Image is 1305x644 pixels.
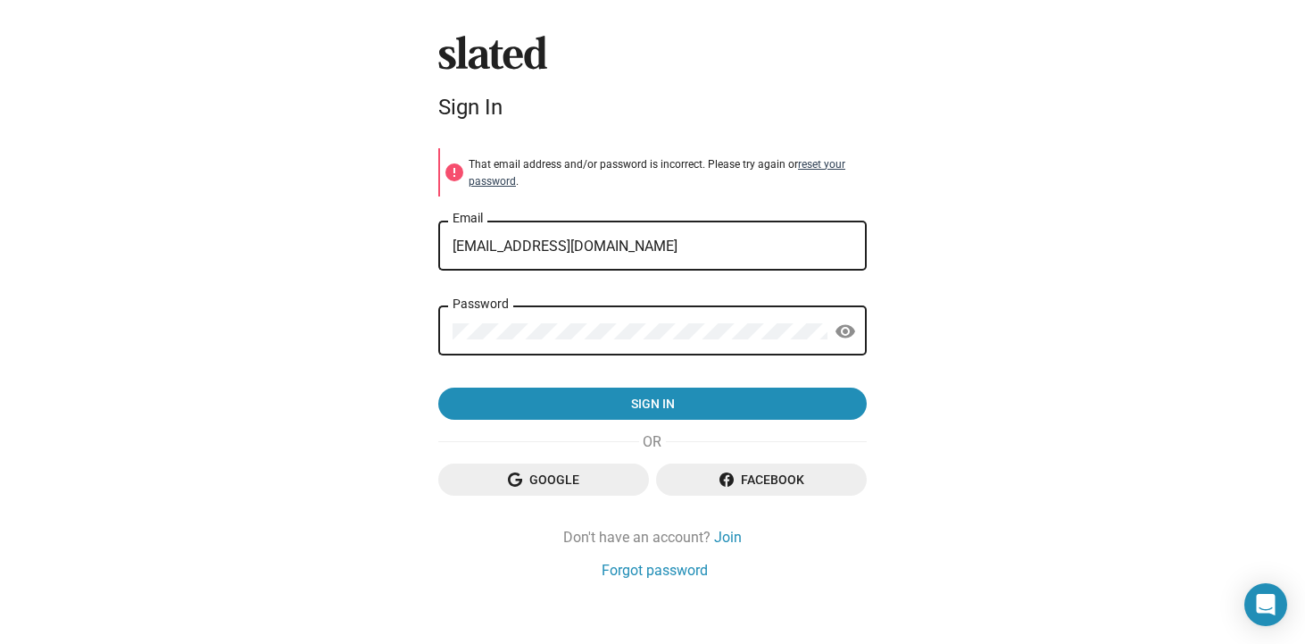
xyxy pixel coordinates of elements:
[453,388,852,420] span: Sign in
[469,158,845,188] span: That email address and/or password is incorrect. Please try again or .
[438,388,867,420] button: Sign in
[602,561,708,580] a: Forgot password
[469,158,845,188] a: reset your password
[453,464,635,496] span: Google
[438,464,649,496] button: Google
[438,95,867,120] div: Sign In
[656,464,867,496] button: Facebook
[670,464,852,496] span: Facebook
[835,318,856,346] mat-icon: visibility
[714,528,742,547] a: Join
[438,528,867,547] div: Don't have an account?
[1244,583,1287,626] div: Open Intercom Messenger
[444,162,465,183] mat-icon: error
[827,314,863,350] button: Hide password
[438,36,867,127] sl-branding: Sign In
